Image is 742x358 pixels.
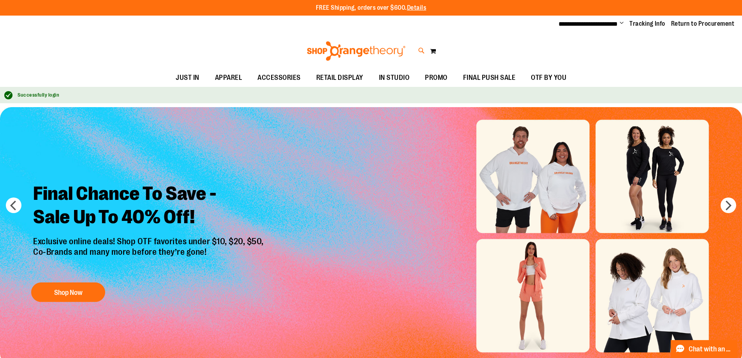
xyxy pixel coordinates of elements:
[31,282,105,302] button: Shop Now
[6,198,21,213] button: prev
[689,346,733,353] span: Chat with an Expert
[306,41,407,61] img: Shop Orangetheory
[379,69,410,86] span: IN STUDIO
[18,92,734,99] div: Successfully login
[463,69,516,86] span: FINAL PUSH SALE
[407,4,427,11] a: Details
[620,20,624,28] button: Account menu
[629,19,665,28] a: Tracking Info
[721,198,736,213] button: next
[531,69,566,86] span: OTF BY YOU
[176,69,199,86] span: JUST IN
[671,19,735,28] a: Return to Procurement
[27,176,271,306] a: Final Chance To Save -Sale Up To 40% Off! Exclusive online deals! Shop OTF favorites under $10, $...
[316,69,363,86] span: RETAIL DISPLAY
[425,69,448,86] span: PROMO
[27,236,271,275] p: Exclusive online deals! Shop OTF favorites under $10, $20, $50, Co-Brands and many more before th...
[27,176,271,236] h2: Final Chance To Save - Sale Up To 40% Off!
[215,69,242,86] span: APPAREL
[316,4,427,12] p: FREE Shipping, orders over $600.
[257,69,301,86] span: ACCESSORIES
[671,340,738,358] button: Chat with an Expert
